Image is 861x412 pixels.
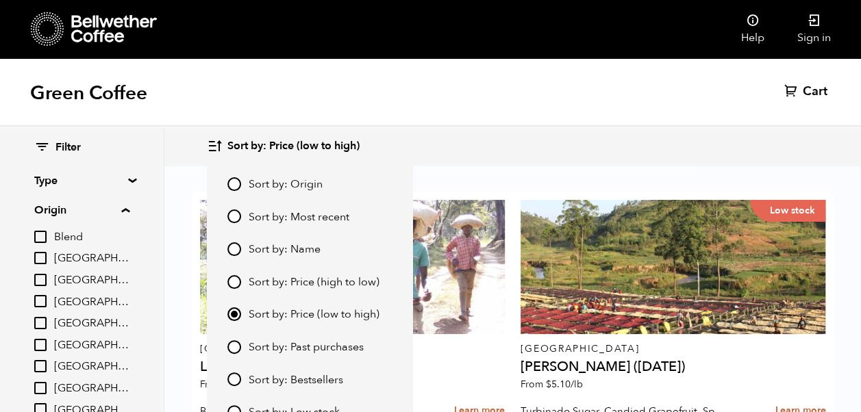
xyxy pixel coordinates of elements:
[54,359,129,374] span: [GEOGRAPHIC_DATA]
[34,231,47,243] input: Blend
[34,295,47,307] input: [GEOGRAPHIC_DATA]
[55,140,81,155] span: Filter
[249,242,321,257] span: Sort by: Name
[227,372,241,386] input: Sort by: Bestsellers
[546,378,583,391] bdi: 5.10
[34,339,47,351] input: [GEOGRAPHIC_DATA]
[227,139,360,154] span: Sort by: Price (low to high)
[227,275,241,289] input: Sort by: Price (high to low)
[34,172,129,189] summary: Type
[54,338,129,353] span: [GEOGRAPHIC_DATA]
[249,210,349,225] span: Sort by: Most recent
[54,230,129,245] span: Blend
[200,344,505,354] p: [GEOGRAPHIC_DATA]
[521,378,583,391] span: From
[34,382,47,394] input: [GEOGRAPHIC_DATA]
[200,360,505,374] h4: Limmu Kossa Washed ([DATE])
[34,360,47,372] input: [GEOGRAPHIC_DATA]
[803,83,827,100] span: Cart
[227,307,241,321] input: Sort by: Price (low to high)
[227,177,241,191] input: Sort by: Origin
[30,81,147,105] h1: Green Coffee
[34,202,129,218] summary: Origin
[34,252,47,264] input: [GEOGRAPHIC_DATA]
[750,200,825,222] p: Low stock
[34,317,47,329] input: [GEOGRAPHIC_DATA]
[54,251,129,266] span: [GEOGRAPHIC_DATA]
[54,273,129,288] span: [GEOGRAPHIC_DATA]
[227,242,241,256] input: Sort by: Name
[249,373,343,388] span: Sort by: Bestsellers
[207,130,360,162] button: Sort by: Price (low to high)
[249,275,379,290] span: Sort by: Price (high to low)
[571,378,583,391] span: /lb
[227,209,241,223] input: Sort by: Most recent
[200,378,262,391] span: From
[249,177,323,192] span: Sort by: Origin
[249,340,364,355] span: Sort by: Past purchases
[784,83,831,100] a: Cart
[249,307,379,322] span: Sort by: Price (low to high)
[521,200,825,334] a: Low stock
[34,274,47,286] input: [GEOGRAPHIC_DATA]
[521,360,825,374] h4: [PERSON_NAME] ([DATE])
[227,340,241,354] input: Sort by: Past purchases
[546,378,551,391] span: $
[54,295,129,310] span: [GEOGRAPHIC_DATA]
[54,381,129,396] span: [GEOGRAPHIC_DATA]
[54,316,129,331] span: [GEOGRAPHIC_DATA]
[521,344,825,354] p: [GEOGRAPHIC_DATA]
